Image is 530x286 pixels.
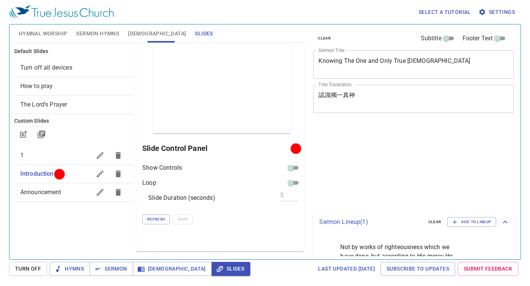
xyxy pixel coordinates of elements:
[381,262,455,276] a: Subscribe to Updates
[148,193,215,202] p: Slide Duration (seconds)
[318,91,509,106] textarea: 認識獨一真神
[310,121,475,207] iframe: from-child
[212,262,250,276] button: Slides
[463,34,493,43] span: Footer Text
[424,218,446,227] button: clear
[14,59,133,77] div: Turn off all devices
[14,165,133,183] div: Introduction
[15,264,41,274] span: Turn Off
[128,29,186,38] span: [DEMOGRAPHIC_DATA]
[76,29,119,38] span: Sermon Hymns
[447,217,496,227] button: Add to Lineup
[20,189,61,196] span: Announcement
[96,264,127,274] span: Sermon
[340,243,455,279] span: Not by works of righteousness which we have done, but according to His mercy He saved us 他救了我們，並不...
[14,47,133,56] h6: Default Slides
[50,262,90,276] button: Hymns
[195,29,213,38] span: Slides
[142,214,170,224] button: Refresh
[142,163,182,172] p: Show Controls
[318,264,375,274] span: Last updated [DATE]
[452,219,491,225] span: Add to Lineup
[139,264,206,274] span: [DEMOGRAPHIC_DATA]
[458,262,518,276] a: Submit Feedback
[90,262,133,276] button: Sermon
[318,35,331,42] span: clear
[20,101,67,108] span: [object Object]
[14,77,133,95] div: How to pray
[56,264,84,274] span: Hymns
[464,264,512,274] span: Submit Feedback
[218,264,244,274] span: Slides
[14,183,133,201] div: Announcement
[315,262,378,276] a: Last updated [DATE]
[20,170,54,177] span: Introduction
[9,262,47,276] button: Turn Off
[477,5,518,19] button: Settings
[480,8,515,17] span: Settings
[19,29,67,38] span: Hymnal Worship
[313,210,516,234] div: Sermon Lineup(1)clearAdd to Lineup
[421,34,442,43] span: Subtitle
[9,5,114,19] img: True Jesus Church
[142,142,293,154] h6: Slide Control Panel
[428,219,442,225] span: clear
[147,216,165,223] span: Refresh
[318,57,509,71] textarea: Knowing The One and Only True [DEMOGRAPHIC_DATA]
[387,264,449,274] span: Subscribe to Updates
[133,262,212,276] button: [DEMOGRAPHIC_DATA]
[20,82,53,90] span: [object Object]
[14,96,133,114] div: The Lord's Prayer
[14,117,133,125] h6: Custom Slides
[142,178,156,187] p: Loop
[20,64,72,71] span: [object Object]
[14,146,133,164] div: 1
[20,152,24,159] span: 1
[319,218,422,227] p: Sermon Lineup ( 1 )
[313,34,335,43] button: clear
[419,8,471,17] span: Select a tutorial
[416,5,474,19] button: Select a tutorial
